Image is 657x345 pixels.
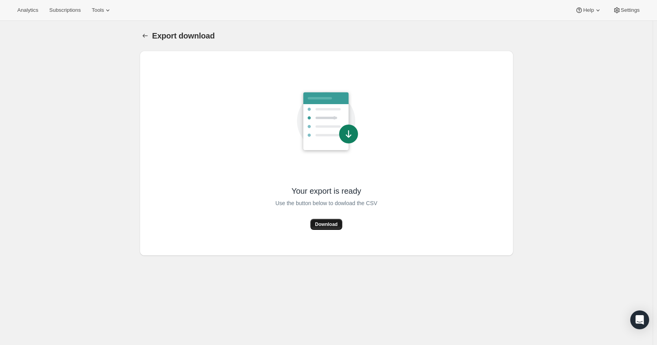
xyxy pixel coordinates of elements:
div: Open Intercom Messenger [630,310,649,329]
span: Settings [621,7,640,13]
button: Download [310,219,342,230]
button: Analytics [13,5,43,16]
button: Tools [87,5,116,16]
button: Export download [140,30,151,41]
span: Help [583,7,594,13]
span: Analytics [17,7,38,13]
span: Subscriptions [49,7,81,13]
button: Settings [608,5,644,16]
button: Subscriptions [44,5,85,16]
span: Your export is ready [292,186,361,196]
span: Use the button below to dowload the CSV [275,198,377,208]
span: Download [315,221,338,228]
span: Export download [152,31,215,40]
span: Tools [92,7,104,13]
button: Help [570,5,606,16]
